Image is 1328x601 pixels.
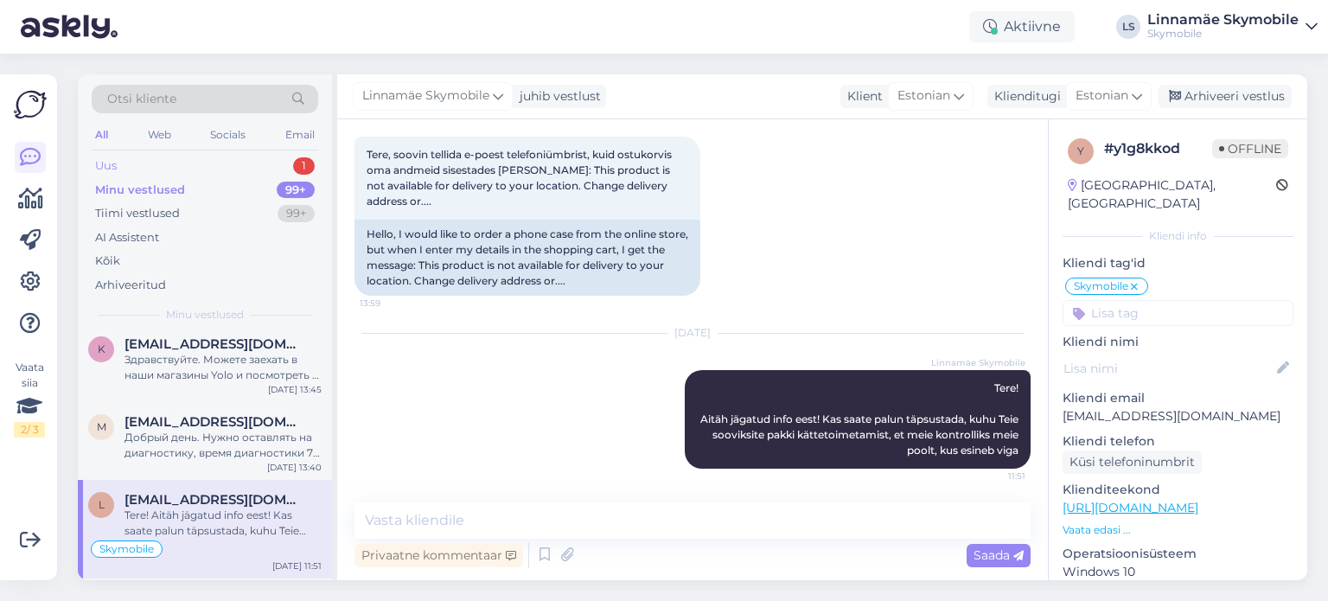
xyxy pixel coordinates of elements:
div: AI Assistent [95,229,159,246]
div: 99+ [278,205,315,222]
div: Socials [207,124,249,146]
span: Minu vestlused [166,307,244,323]
div: [DATE] [354,325,1031,341]
div: Klienditugi [987,87,1061,105]
p: Klienditeekond [1063,481,1293,499]
p: Kliendi tag'id [1063,254,1293,272]
div: Arhiveeritud [95,277,166,294]
div: Kliendi info [1063,228,1293,244]
div: Uus [95,157,117,175]
div: Küsi telefoninumbrit [1063,451,1202,474]
span: l [99,498,105,511]
p: Kliendi telefon [1063,432,1293,451]
div: Kõik [95,253,120,270]
p: Operatsioonisüsteem [1063,545,1293,563]
div: Добрый день. Нужно оставлять на диагностику, время диагностики 7 рабочих дней. [124,430,322,461]
div: Web [144,124,175,146]
div: 2 / 3 [14,422,45,438]
p: Windows 10 [1063,563,1293,581]
span: liisijuhe@gmail.com [124,492,304,508]
p: [EMAIL_ADDRESS][DOMAIN_NAME] [1063,407,1293,425]
div: [DATE] 13:40 [267,461,322,474]
div: Hello, I would like to order a phone case from the online store, but when I enter my details in t... [354,220,700,296]
span: 11:51 [961,470,1025,483]
span: 13:59 [360,297,425,310]
div: Здравствуйте. Можете заехать в наши магазины Yolo и посмотреть в [GEOGRAPHIC_DATA] или [GEOGRAPHI... [124,352,322,383]
div: [DATE] 13:45 [268,383,322,396]
span: Estonian [1076,86,1128,105]
input: Lisa tag [1063,300,1293,326]
div: Skymobile [1147,27,1299,41]
span: k [98,342,105,355]
div: 99+ [277,182,315,199]
span: kadikatz@hotmail.com [124,336,304,352]
div: juhib vestlust [513,87,601,105]
div: [DATE] 11:51 [272,559,322,572]
p: Kliendi email [1063,389,1293,407]
span: Tere, soovin tellida e-poest telefoniümbrist, kuid ostukorvis oma andmeid sisestades [PERSON_NAME... [367,148,674,208]
div: Linnamäe Skymobile [1147,13,1299,27]
div: 1 [293,157,315,175]
span: Linnamäe Skymobile [362,86,489,105]
div: LS [1116,15,1140,39]
span: y [1077,144,1084,157]
p: Vaata edasi ... [1063,522,1293,538]
div: Tiimi vestlused [95,205,180,222]
span: Linnamäe Skymobile [931,356,1025,369]
div: Email [282,124,318,146]
span: Saada [974,547,1024,563]
div: Tere! Aitäh jägatud info eest! Kas saate palun täpsustada, kuhu Teie sooviksite pakki kättetoimet... [124,508,322,539]
span: Offline [1212,139,1288,158]
p: Kliendi nimi [1063,333,1293,351]
img: Askly Logo [14,88,47,121]
a: [URL][DOMAIN_NAME] [1063,500,1198,515]
div: Klient [840,87,883,105]
span: mimmupauka@gmail.com [124,414,304,430]
a: Linnamäe SkymobileSkymobile [1147,13,1318,41]
div: Minu vestlused [95,182,185,199]
div: Arhiveeri vestlus [1159,85,1292,108]
span: Estonian [897,86,950,105]
span: Otsi kliente [107,90,176,108]
span: Tere! Aitäh jägatud info eest! Kas saate palun täpsustada, kuhu Teie sooviksite pakki kättetoimet... [700,381,1021,457]
div: Aktiivne [969,11,1075,42]
span: m [97,420,106,433]
div: Vaata siia [14,360,45,438]
span: Skymobile [99,544,154,554]
input: Lisa nimi [1063,359,1274,378]
div: All [92,124,112,146]
div: Privaatne kommentaar [354,544,523,567]
div: [GEOGRAPHIC_DATA], [GEOGRAPHIC_DATA] [1068,176,1276,213]
div: # y1g8kkod [1104,138,1212,159]
span: Skymobile [1074,281,1128,291]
